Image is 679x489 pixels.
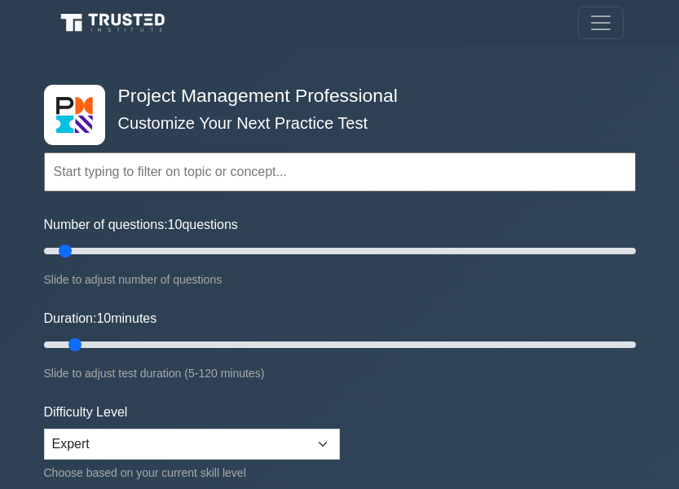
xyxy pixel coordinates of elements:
input: Start typing to filter on topic or concept... [44,152,636,192]
span: 10 [168,218,183,231]
div: Choose based on your current skill level [44,463,340,482]
label: Difficulty Level [44,403,128,422]
label: Duration: minutes [44,309,157,328]
div: Slide to adjust test duration (5-120 minutes) [44,363,636,383]
label: Number of questions: questions [44,215,238,235]
span: 10 [96,311,111,325]
div: Slide to adjust number of questions [44,270,636,289]
h4: Project Management Professional [112,85,556,107]
button: Toggle navigation [578,7,624,39]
